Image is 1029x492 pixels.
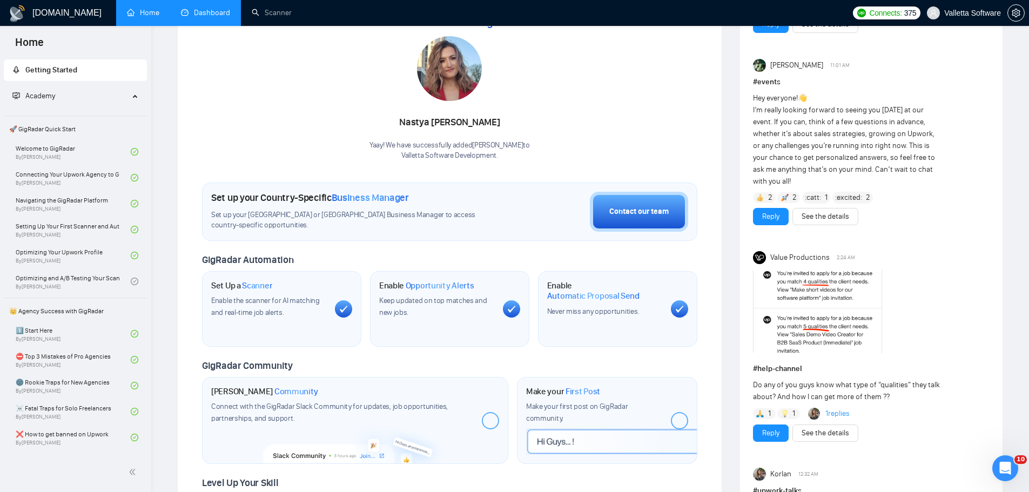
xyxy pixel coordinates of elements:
[211,210,497,231] span: Set up your [GEOGRAPHIC_DATA] or [GEOGRAPHIC_DATA] Business Manager to access country-specific op...
[805,192,821,204] span: :catt:
[1007,9,1025,17] a: setting
[992,455,1018,481] iframe: Intercom live chat
[131,434,138,441] span: check-circle
[904,7,916,19] span: 375
[131,330,138,338] span: check-circle
[792,192,797,203] span: 2
[16,322,131,346] a: 1️⃣ Start HereBy[PERSON_NAME]
[16,269,131,293] a: Optimizing and A/B Testing Your Scanner for Better ResultsBy[PERSON_NAME]
[211,402,448,423] span: Connect with the GigRadar Slack Community for updates, job opportunities, partnerships, and support.
[753,76,990,88] h1: # events
[770,252,830,264] span: Value Productions
[25,91,55,100] span: Academy
[5,118,146,140] span: 🚀 GigRadar Quick Start
[417,36,482,101] img: 1686180585495-117.jpg
[770,468,791,480] span: Korlan
[768,408,771,419] span: 1
[131,356,138,363] span: check-circle
[930,9,937,17] span: user
[781,194,789,201] img: 🚀
[369,151,530,161] p: Valletta Software Development .
[211,192,409,204] h1: Set up your Country-Specific
[1008,9,1024,17] span: setting
[547,291,640,301] span: Automatic Proposal Send
[379,296,487,317] span: Keep updated on top matches and new jobs.
[792,408,795,419] span: 1
[781,410,789,417] img: 💡
[264,420,447,463] img: slackcommunity-bg.png
[12,91,55,100] span: Academy
[127,8,159,17] a: homeHome
[547,307,639,316] span: Never miss any opportunities.
[202,254,293,266] span: GigRadar Automation
[16,192,131,215] a: Navigating the GigRadar PlatformBy[PERSON_NAME]
[16,244,131,267] a: Optimizing Your Upwork ProfileBy[PERSON_NAME]
[802,427,849,439] a: See the details
[379,280,474,291] h1: Enable
[12,92,20,99] span: fund-projection-screen
[211,386,318,397] h1: [PERSON_NAME]
[4,59,147,81] li: Getting Started
[25,65,77,75] span: Getting Started
[202,477,278,489] span: Level Up Your Skill
[547,280,662,301] h1: Enable
[837,253,855,262] span: 2:24 AM
[16,218,131,241] a: Setting Up Your First Scanner and Auto-BidderBy[PERSON_NAME]
[1014,455,1027,464] span: 10
[869,7,902,19] span: Connects:
[332,192,409,204] span: Business Manager
[526,402,628,423] span: Make your first post on GigRadar community.
[131,226,138,233] span: check-circle
[181,8,230,17] a: dashboardDashboard
[131,252,138,259] span: check-circle
[211,296,320,317] span: Enable the scanner for AI matching and real-time job alerts.
[369,140,530,161] div: Yaay! We have successfully added [PERSON_NAME] to
[131,382,138,389] span: check-circle
[835,192,862,204] span: :excited:
[753,363,990,375] h1: # help-channel
[242,280,272,291] span: Scanner
[418,17,501,28] span: Business Manager
[566,386,600,397] span: First Post
[762,211,779,223] a: Reply
[9,5,26,22] img: logo
[830,60,850,70] span: 11:01 AM
[398,17,502,29] span: Your
[808,408,820,420] img: Korlan
[753,268,883,355] img: F09DU5HNC8H-Screenshot%202025-09-04%20at%2012.23.24%E2%80%AFAM.png
[406,280,474,291] span: Opportunity Alerts
[16,374,131,397] a: 🌚 Rookie Traps for New AgenciesBy[PERSON_NAME]
[131,278,138,285] span: check-circle
[16,348,131,372] a: ⛔ Top 3 Mistakes of Pro AgenciesBy[PERSON_NAME]
[762,18,779,30] a: Reply
[5,300,146,322] span: 👑 Agency Success with GigRadar
[756,410,764,417] img: 🙏
[792,208,858,225] button: See the details
[798,93,807,103] span: 👋
[202,360,293,372] span: GigRadar Community
[526,386,600,397] h1: Make your
[866,192,870,203] span: 2
[753,92,943,187] div: Hey everyone! I’m really looking forward to seeing you [DATE] at our event. If you can, think of ...
[857,9,866,17] img: upwork-logo.png
[131,200,138,207] span: check-circle
[1007,4,1025,22] button: setting
[825,192,828,203] span: 1
[753,468,766,481] img: Korlan
[753,424,789,442] button: Reply
[211,280,272,291] h1: Set Up a
[16,140,131,164] a: Welcome to GigRadarBy[PERSON_NAME]
[12,66,20,73] span: rocket
[6,35,52,57] span: Home
[369,113,530,132] div: Nastya [PERSON_NAME]
[798,469,818,479] span: 12:32 AM
[825,408,850,419] a: 1replies
[131,174,138,181] span: check-circle
[590,192,688,232] button: Contact our team
[16,400,131,423] a: ☠️ Fatal Traps for Solo FreelancersBy[PERSON_NAME]
[753,251,766,264] img: Value Productions
[131,408,138,415] span: check-circle
[16,426,131,449] a: ❌ How to get banned on UpworkBy[PERSON_NAME]
[756,194,764,201] img: 👍
[753,379,943,403] div: Do any of you guys know what type of “qualities” they talk about? And how I can get more of them ??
